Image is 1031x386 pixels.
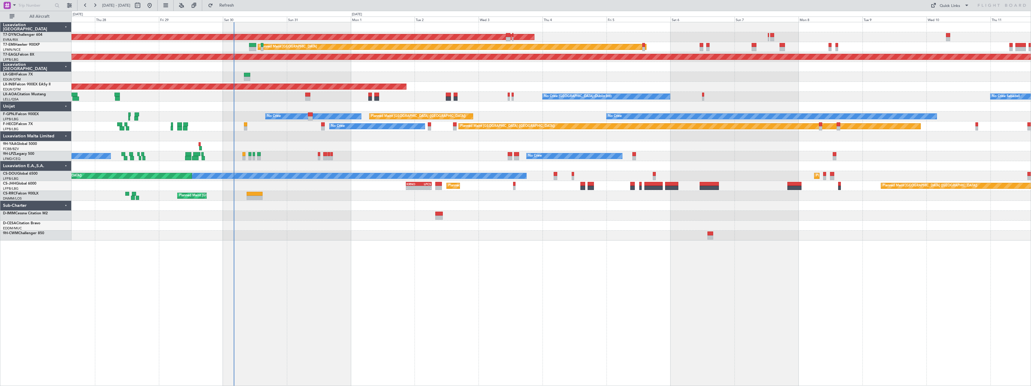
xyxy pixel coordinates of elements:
span: LX-AOA [3,93,17,96]
span: LX-GBH [3,73,16,76]
a: LFPB/LBG [3,186,19,191]
a: 9H-CWMChallenger 850 [3,231,44,235]
div: Sat 6 [671,17,734,22]
a: 9H-LPZLegacy 500 [3,152,34,156]
div: Sun 7 [734,17,798,22]
div: Planned Maint [GEOGRAPHIC_DATA] ([GEOGRAPHIC_DATA]) [371,112,466,121]
div: Planned Maint [GEOGRAPHIC_DATA] ([GEOGRAPHIC_DATA]) [448,181,543,190]
span: [DATE] - [DATE] [102,3,130,8]
div: [DATE] [73,12,83,17]
div: Fri 5 [607,17,671,22]
div: Planned Maint [GEOGRAPHIC_DATA] ([GEOGRAPHIC_DATA]) [179,191,274,200]
div: KRNO [406,182,419,186]
div: Wed 10 [926,17,990,22]
button: All Aircraft [7,12,65,21]
div: Planned Maint [GEOGRAPHIC_DATA] ([GEOGRAPHIC_DATA]) [460,122,555,131]
div: Sun 31 [287,17,351,22]
a: LFPB/LBG [3,117,19,121]
a: LX-INBFalcon 900EX EASy II [3,83,50,86]
a: LFPB/LBG [3,176,19,181]
div: Planned Maint [GEOGRAPHIC_DATA] ([GEOGRAPHIC_DATA]) [816,171,911,180]
div: LPCS [419,182,431,186]
a: CS-DOUGlobal 6500 [3,172,38,176]
a: CS-JHHGlobal 6000 [3,182,36,185]
input: Trip Number [18,1,53,10]
div: Mon 8 [798,17,862,22]
div: No Crew [528,152,542,161]
a: D-CESACitation Bravo [3,222,40,225]
div: Tue 9 [862,17,926,22]
span: D-CESA [3,222,16,225]
button: Refresh [205,1,241,10]
a: DNMM/LOS [3,196,22,201]
div: [DATE] [352,12,362,17]
span: D-IMIM [3,212,15,215]
div: Planned Maint [GEOGRAPHIC_DATA] [260,42,317,51]
div: No Crew Sabadell [992,92,1020,101]
a: T7-DYNChallenger 604 [3,33,42,37]
div: - [419,186,431,190]
span: T7-EAGL [3,53,18,57]
span: T7-DYN [3,33,17,37]
div: Fri 29 [159,17,223,22]
a: T7-EMIHawker 900XP [3,43,40,47]
div: Wed 3 [479,17,543,22]
span: CS-RRC [3,192,16,195]
a: 9H-YAAGlobal 5000 [3,142,37,146]
a: LFMN/NCE [3,47,21,52]
a: F-GPNJFalcon 900EX [3,112,39,116]
span: F-HECD [3,122,16,126]
span: Refresh [214,3,239,8]
a: LX-GBHFalcon 7X [3,73,33,76]
span: 9H-YAA [3,142,17,146]
div: Quick Links [940,3,960,9]
a: EDLW/DTM [3,77,21,82]
div: Thu 4 [543,17,607,22]
span: CS-JHH [3,182,16,185]
a: FCBB/BZV [3,147,19,151]
div: No Crew [267,112,281,121]
a: LFMD/CEQ [3,157,20,161]
span: All Aircraft [16,14,63,19]
button: Quick Links [928,1,972,10]
div: Mon 1 [351,17,415,22]
a: CS-RRCFalcon 900LX [3,192,38,195]
span: 9H-LPZ [3,152,15,156]
div: Tue 2 [415,17,479,22]
a: EVRA/RIX [3,38,18,42]
div: No Crew [608,112,622,121]
span: 9H-CWM [3,231,18,235]
a: EDLW/DTM [3,87,21,92]
a: EDDM/MUC [3,226,22,231]
a: LX-AOACitation Mustang [3,93,46,96]
span: T7-EMI [3,43,15,47]
a: LFPB/LBG [3,127,19,131]
span: CS-DOU [3,172,17,176]
span: LX-INB [3,83,15,86]
a: LELL/QSA [3,97,19,102]
a: T7-EAGLFalcon 8X [3,53,34,57]
div: - [406,186,419,190]
a: LFPB/LBG [3,57,19,62]
div: Sat 30 [223,17,287,22]
a: F-HECDFalcon 7X [3,122,33,126]
div: No Crew [GEOGRAPHIC_DATA] (Dublin Intl) [544,92,612,101]
div: No Crew [331,122,345,131]
div: Thu 28 [95,17,159,22]
a: D-IMIMCessna Citation M2 [3,212,48,215]
div: Planned Maint [GEOGRAPHIC_DATA] ([GEOGRAPHIC_DATA]) [883,181,977,190]
span: F-GPNJ [3,112,16,116]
